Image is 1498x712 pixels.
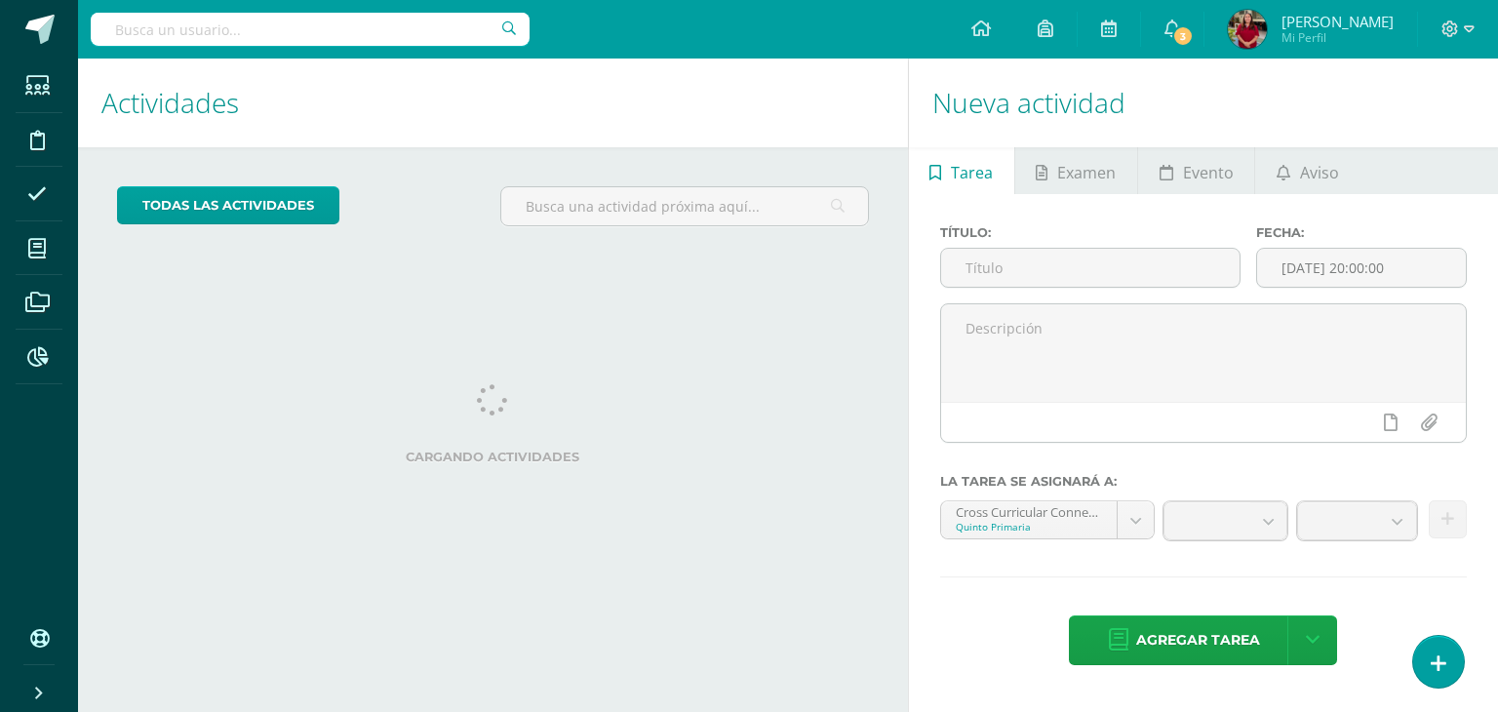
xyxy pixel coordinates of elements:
[956,520,1102,534] div: Quinto Primaria
[117,186,339,224] a: todas las Actividades
[940,225,1242,240] label: Título:
[932,59,1475,147] h1: Nueva actividad
[1183,149,1234,196] span: Evento
[1257,249,1466,287] input: Fecha de entrega
[1228,10,1267,49] img: db05960aaf6b1e545792e2ab8cc01445.png
[1057,149,1116,196] span: Examen
[101,59,885,147] h1: Actividades
[1138,147,1254,194] a: Evento
[1136,616,1260,664] span: Agregar tarea
[1300,149,1339,196] span: Aviso
[1256,225,1467,240] label: Fecha:
[951,149,993,196] span: Tarea
[1281,29,1394,46] span: Mi Perfil
[940,474,1467,489] label: La tarea se asignará a:
[501,187,867,225] input: Busca una actividad próxima aquí...
[956,501,1102,520] div: Cross Curricular Connections 'U'
[1255,147,1360,194] a: Aviso
[91,13,530,46] input: Busca un usuario...
[1172,25,1194,47] span: 3
[1015,147,1137,194] a: Examen
[941,249,1241,287] input: Título
[909,147,1014,194] a: Tarea
[941,501,1154,538] a: Cross Curricular Connections 'U'Quinto Primaria
[117,450,869,464] label: Cargando actividades
[1281,12,1394,31] span: [PERSON_NAME]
